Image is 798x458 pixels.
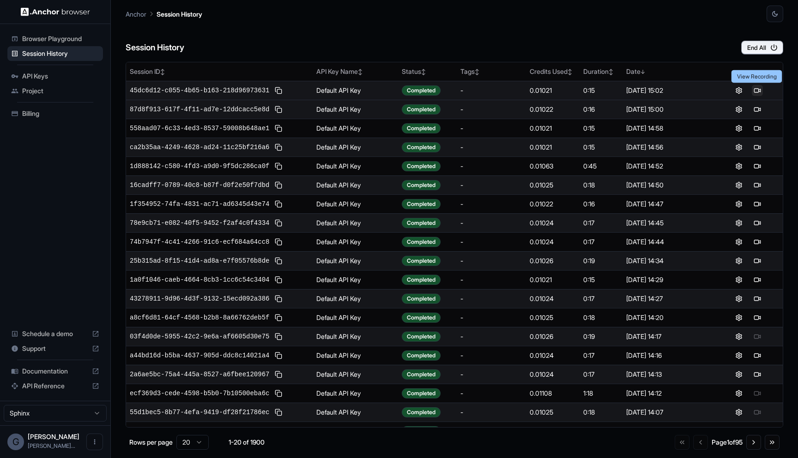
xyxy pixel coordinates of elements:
div: Documentation [7,364,103,379]
span: 45dc6d12-c055-4b65-b163-218d96973631 [130,86,269,95]
div: Billing [7,106,103,121]
div: Tags [460,67,522,76]
div: 0.01063 [530,162,576,171]
div: [DATE] 14:27 [626,294,709,303]
div: 0:15 [583,143,619,152]
div: [DATE] 14:16 [626,351,709,360]
div: - [460,427,522,436]
div: [DATE] 14:44 [626,237,709,247]
div: 0.01024 [530,237,576,247]
div: 0.01022 [530,105,576,114]
div: - [460,199,522,209]
div: Completed [402,331,441,342]
div: 0:17 [583,218,619,228]
span: 1d888142-c580-4fd3-a9d0-9f5dc286ca0f [130,162,269,171]
h6: Session History [126,41,184,54]
span: 25b315ad-8f15-41d4-ad8a-e7f05576b8de [130,256,269,265]
span: ↕ [568,68,572,75]
div: 0:15 [583,275,619,284]
div: 0.01026 [530,256,576,265]
div: 0:17 [583,237,619,247]
div: Completed [402,294,441,304]
div: - [460,181,522,190]
div: Completed [402,123,441,133]
div: 0.01024 [530,351,576,360]
span: 2a6ae5bc-75a4-445a-8527-a6fbee120967 [130,370,269,379]
div: 0.01025 [530,313,576,322]
span: ecf369d3-cede-4598-b5b0-7b10500eba6c [130,389,269,398]
div: Completed [402,275,441,285]
div: 0.01108 [530,389,576,398]
span: 1f354952-74fa-4831-ac71-ad6345d43e74 [130,199,269,209]
button: End All [741,41,783,54]
td: Default API Key [313,100,398,119]
div: 1:18 [583,389,619,398]
td: Default API Key [313,194,398,213]
div: - [460,313,522,322]
span: Session History [22,49,99,58]
div: 1:19 [583,427,619,436]
div: 0:17 [583,351,619,360]
td: Default API Key [313,289,398,308]
span: 74b7947f-4c41-4266-91c6-ecf684a64cc8 [130,237,269,247]
span: API Reference [22,381,88,391]
nav: breadcrumb [126,9,202,19]
div: [DATE] 14:34 [626,256,709,265]
span: ↕ [475,68,479,75]
span: Schedule a demo [22,329,88,338]
span: 16cadff7-0789-40c8-b87f-d0f2e50f7dbd [130,181,269,190]
td: Default API Key [313,346,398,365]
div: - [460,218,522,228]
button: Open menu [86,434,103,450]
div: - [460,86,522,95]
td: Default API Key [313,308,398,327]
div: [DATE] 14:02 [626,427,709,436]
div: API Reference [7,379,103,393]
span: ↕ [358,68,363,75]
div: 0.01024 [530,370,576,379]
span: ↓ [641,68,645,75]
div: Completed [402,180,441,190]
div: - [460,162,522,171]
div: [DATE] 14:17 [626,332,709,341]
span: Documentation [22,367,88,376]
div: 0.01024 [530,294,576,303]
div: [DATE] 14:58 [626,124,709,133]
div: [DATE] 14:56 [626,143,709,152]
div: Date [626,67,709,76]
div: 0:16 [583,105,619,114]
div: - [460,275,522,284]
span: Billing [22,109,99,118]
div: 0.01025 [530,181,576,190]
div: [DATE] 15:00 [626,105,709,114]
span: a44bd16d-b5ba-4637-905d-ddc8c14021a4 [130,351,269,360]
div: 0.01110 [530,427,576,436]
div: - [460,408,522,417]
div: Completed [402,218,441,228]
span: Support [22,344,88,353]
td: Default API Key [313,270,398,289]
div: Completed [402,199,441,209]
div: Completed [402,350,441,361]
div: 0:15 [583,86,619,95]
span: a8cf6d81-64cf-4568-b2b8-8a66762deb5f [130,313,269,322]
div: 0:17 [583,370,619,379]
span: Project [22,86,99,96]
div: 0:18 [583,181,619,190]
div: View Recording [731,70,782,83]
div: Status [402,67,453,76]
div: 1-20 of 1900 [224,438,270,447]
div: 0.01021 [530,143,576,152]
div: - [460,256,522,265]
div: [DATE] 14:50 [626,181,709,190]
div: 0.01021 [530,275,576,284]
div: [DATE] 14:47 [626,199,709,209]
div: [DATE] 14:12 [626,389,709,398]
td: Default API Key [313,213,398,232]
div: 0.01022 [530,199,576,209]
p: Session History [157,9,202,19]
div: Completed [402,85,441,96]
span: gabriel@sphinxhq.com [28,442,75,449]
div: - [460,332,522,341]
td: Default API Key [313,384,398,403]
